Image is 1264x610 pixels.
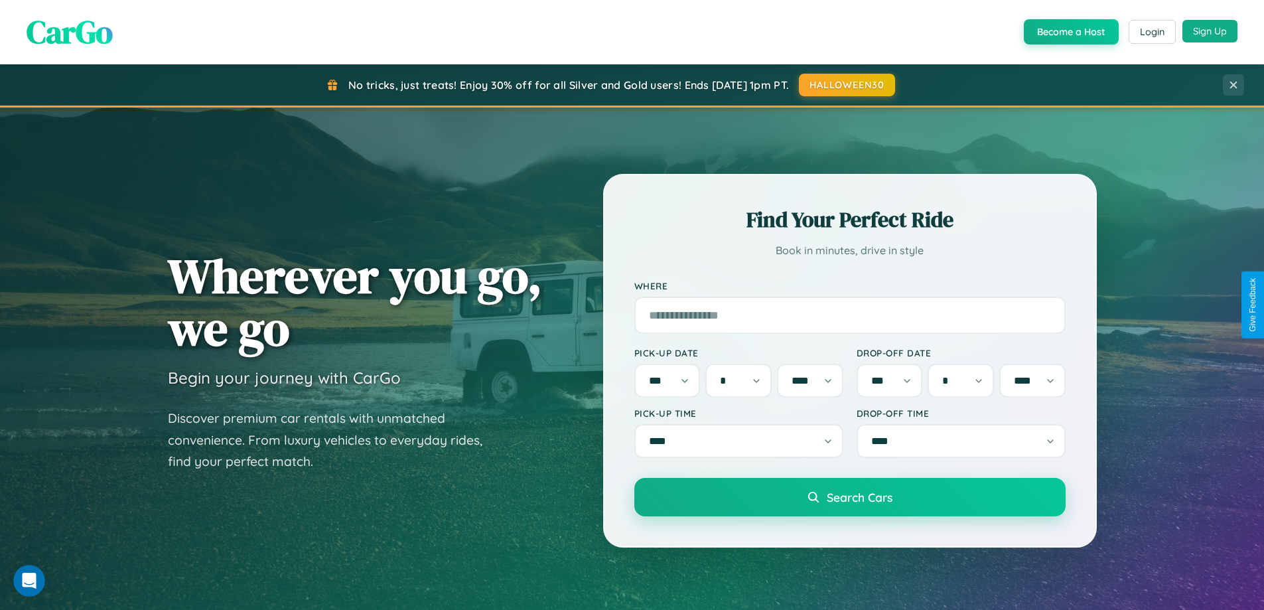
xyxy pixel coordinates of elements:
h3: Begin your journey with CarGo [168,368,401,388]
button: Search Cars [634,478,1066,516]
span: No tricks, just treats! Enjoy 30% off for all Silver and Gold users! Ends [DATE] 1pm PT. [348,78,789,92]
span: Search Cars [827,490,892,504]
iframe: Intercom live chat [13,565,45,597]
label: Drop-off Date [857,347,1066,358]
p: Discover premium car rentals with unmatched convenience. From luxury vehicles to everyday rides, ... [168,408,500,473]
label: Pick-up Date [634,347,843,358]
div: Give Feedback [1248,278,1257,332]
button: Sign Up [1182,20,1237,42]
p: Book in minutes, drive in style [634,241,1066,260]
h1: Wherever you go, we go [168,250,542,354]
label: Drop-off Time [857,408,1066,419]
h2: Find Your Perfect Ride [634,205,1066,234]
label: Pick-up Time [634,408,843,419]
button: Become a Host [1024,19,1119,44]
button: Login [1129,20,1176,44]
label: Where [634,280,1066,291]
button: HALLOWEEN30 [799,74,895,96]
span: CarGo [27,10,113,54]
